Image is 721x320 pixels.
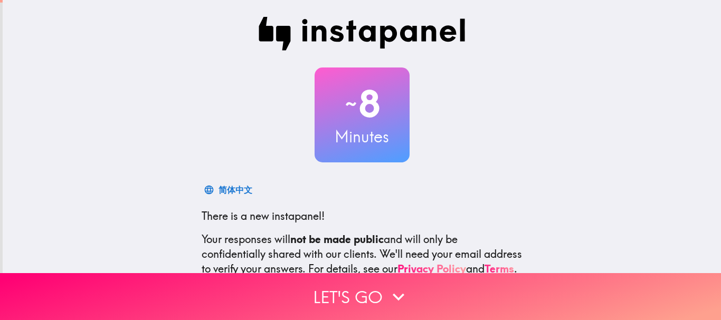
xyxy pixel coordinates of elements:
[344,88,358,120] span: ~
[485,262,514,275] a: Terms
[397,262,466,275] a: Privacy Policy
[202,232,523,276] p: Your responses will and will only be confidentially shared with our clients. We'll need your emai...
[202,209,325,222] span: There is a new instapanel!
[315,82,410,125] h2: 8
[259,17,466,51] img: Instapanel
[315,125,410,148] h3: Minutes
[290,232,384,246] b: not be made public
[202,179,257,200] button: 简体中文
[219,182,252,197] div: 简体中文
